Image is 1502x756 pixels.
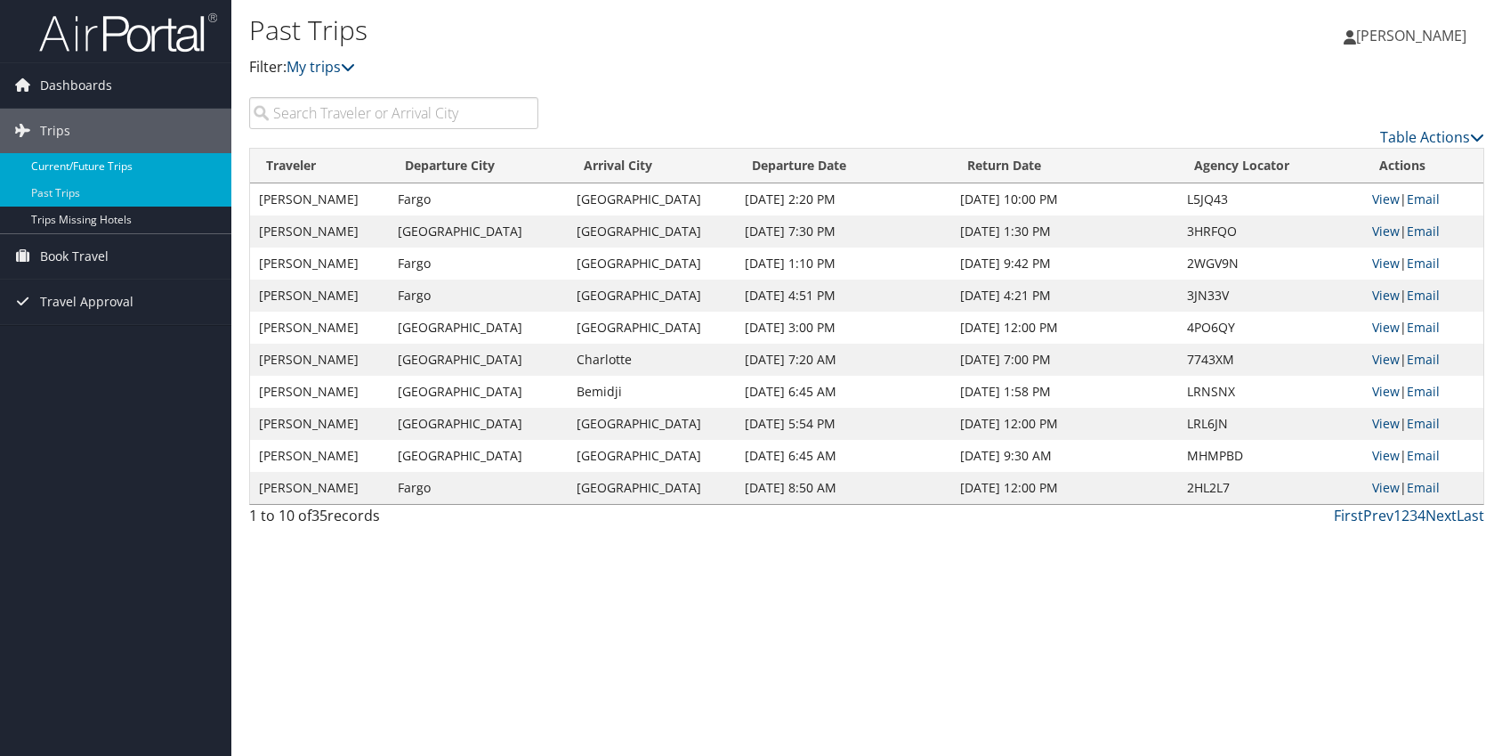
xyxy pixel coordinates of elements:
a: Table Actions [1380,127,1484,147]
td: Fargo [389,183,568,215]
th: Return Date: activate to sort column ascending [951,149,1178,183]
td: 2WGV9N [1178,248,1363,280]
td: [DATE] 6:45 AM [736,376,950,408]
span: [PERSON_NAME] [1356,26,1466,45]
a: View [1372,223,1400,240]
td: [DATE] 8:50 AM [736,472,950,504]
td: [PERSON_NAME] [250,183,389,215]
td: [PERSON_NAME] [250,472,389,504]
td: | [1363,183,1483,215]
td: [GEOGRAPHIC_DATA] [568,472,736,504]
th: Actions [1363,149,1483,183]
a: Email [1407,319,1440,336]
a: View [1372,191,1400,207]
td: | [1363,408,1483,440]
span: 35 [311,506,327,525]
td: [GEOGRAPHIC_DATA] [568,215,736,248]
td: | [1363,280,1483,312]
td: [GEOGRAPHIC_DATA] [389,312,568,344]
td: 3JN33V [1178,280,1363,312]
td: [PERSON_NAME] [250,280,389,312]
td: [PERSON_NAME] [250,376,389,408]
a: My trips [287,57,355,77]
span: Travel Approval [40,280,133,324]
img: airportal-logo.png [39,12,217,53]
a: View [1372,447,1400,464]
td: [DATE] 12:00 PM [951,408,1178,440]
a: Email [1407,191,1440,207]
td: [DATE] 9:42 PM [951,248,1178,280]
a: Email [1407,255,1440,272]
th: Departure City: activate to sort column ascending [389,149,568,183]
td: 3HRFQO [1178,215,1363,248]
td: [GEOGRAPHIC_DATA] [568,248,736,280]
a: Email [1407,223,1440,240]
td: [DATE] 12:00 PM [951,472,1178,504]
td: [GEOGRAPHIC_DATA] [389,408,568,440]
td: [DATE] 1:58 PM [951,376,1178,408]
span: Book Travel [40,234,109,279]
td: [DATE] 1:30 PM [951,215,1178,248]
a: View [1372,383,1400,400]
td: [DATE] 4:21 PM [951,280,1178,312]
a: 2 [1401,506,1409,525]
td: [GEOGRAPHIC_DATA] [568,312,736,344]
a: Next [1425,506,1457,525]
td: [DATE] 1:10 PM [736,248,950,280]
th: Departure Date: activate to sort column ascending [736,149,950,183]
td: 4PO6QY [1178,312,1363,344]
td: [PERSON_NAME] [250,312,389,344]
a: 4 [1417,506,1425,525]
span: Trips [40,109,70,153]
td: LRL6JN [1178,408,1363,440]
td: Fargo [389,248,568,280]
a: Email [1407,479,1440,496]
a: First [1334,506,1363,525]
a: Email [1407,287,1440,304]
a: View [1372,479,1400,496]
td: | [1363,376,1483,408]
div: 1 to 10 of records [249,505,538,535]
a: 1 [1393,506,1401,525]
td: [PERSON_NAME] [250,440,389,472]
td: | [1363,344,1483,376]
a: Email [1407,351,1440,368]
td: [DATE] 7:20 AM [736,344,950,376]
td: [DATE] 7:00 PM [951,344,1178,376]
td: [DATE] 9:30 AM [951,440,1178,472]
td: | [1363,472,1483,504]
td: Bemidji [568,376,736,408]
a: Last [1457,506,1484,525]
td: MHMPBD [1178,440,1363,472]
td: 2HL2L7 [1178,472,1363,504]
th: Traveler: activate to sort column ascending [250,149,389,183]
td: [PERSON_NAME] [250,408,389,440]
td: [GEOGRAPHIC_DATA] [389,344,568,376]
td: [DATE] 2:20 PM [736,183,950,215]
td: [DATE] 7:30 PM [736,215,950,248]
a: Email [1407,415,1440,432]
a: [PERSON_NAME] [1344,9,1484,62]
td: [GEOGRAPHIC_DATA] [568,280,736,312]
h1: Past Trips [249,12,1072,49]
td: [DATE] 6:45 AM [736,440,950,472]
td: [PERSON_NAME] [250,248,389,280]
th: Agency Locator: activate to sort column ascending [1178,149,1363,183]
td: Fargo [389,280,568,312]
td: LRNSNX [1178,376,1363,408]
span: Dashboards [40,63,112,108]
th: Arrival City: activate to sort column ascending [568,149,736,183]
td: | [1363,215,1483,248]
a: Email [1407,447,1440,464]
td: [GEOGRAPHIC_DATA] [389,376,568,408]
td: [DATE] 4:51 PM [736,280,950,312]
td: L5JQ43 [1178,183,1363,215]
td: [PERSON_NAME] [250,215,389,248]
td: [GEOGRAPHIC_DATA] [389,440,568,472]
td: [DATE] 5:54 PM [736,408,950,440]
td: [GEOGRAPHIC_DATA] [568,183,736,215]
td: [DATE] 12:00 PM [951,312,1178,344]
td: [DATE] 3:00 PM [736,312,950,344]
input: Search Traveler or Arrival City [249,97,538,129]
td: Charlotte [568,344,736,376]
